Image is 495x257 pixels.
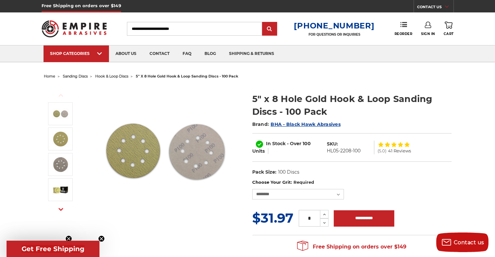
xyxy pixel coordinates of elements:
[252,169,276,176] dt: Pack Size:
[63,74,88,78] a: sanding discs
[98,235,105,242] button: Close teaser
[417,3,453,12] a: CONTACT US
[252,210,293,226] span: $31.97
[454,239,484,246] span: Contact us
[297,240,406,253] span: Free Shipping on orders over $149
[252,179,451,186] label: Choose Your Grit:
[50,51,102,56] div: SHOP CATEGORIES
[53,88,69,102] button: Previous
[266,141,286,146] span: In Stock
[421,32,435,36] span: Sign In
[293,180,314,185] small: Required
[303,141,311,146] span: 100
[294,32,374,37] p: FOR QUESTIONS OR INQUIRIES
[252,121,269,127] span: Brand:
[222,45,281,62] a: shipping & returns
[388,149,411,153] span: 41 Reviews
[198,45,222,62] a: blog
[394,22,412,36] a: Reorder
[65,235,72,242] button: Close teaser
[100,86,231,216] img: 5 inch 8 hole gold velcro disc stack
[287,141,301,146] span: - Over
[143,45,176,62] a: contact
[52,131,69,147] img: 5 inch hook & loop disc 8 VAC Hole
[327,147,361,154] dd: HL05-2208-100
[136,74,238,78] span: 5" x 8 hole gold hook & loop sanding discs - 100 pack
[252,93,451,118] h1: 5" x 8 Hole Gold Hook & Loop Sanding Discs - 100 Pack
[53,202,69,216] button: Next
[294,21,374,30] a: [PHONE_NUMBER]
[176,45,198,62] a: faq
[378,149,386,153] span: (5.0)
[42,16,107,42] img: Empire Abrasives
[52,181,69,198] img: 5 in x 8 hole gold hook and loop sanding disc pack
[7,241,99,257] div: Get Free ShippingClose teaser
[22,245,84,253] span: Get Free Shipping
[95,74,128,78] a: hook & loop discs
[436,232,488,252] button: Contact us
[444,32,453,36] span: Cart
[327,141,338,147] dt: SKU:
[444,22,453,36] a: Cart
[271,121,341,127] a: BHA - Black Hawk Abrasives
[44,74,55,78] a: home
[263,23,276,36] input: Submit
[394,32,412,36] span: Reorder
[52,156,69,173] img: velcro backed 8 hole sanding disc
[252,148,265,154] span: Units
[109,45,143,62] a: about us
[278,169,299,176] dd: 100 Discs
[52,106,69,122] img: 5 inch 8 hole gold velcro disc stack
